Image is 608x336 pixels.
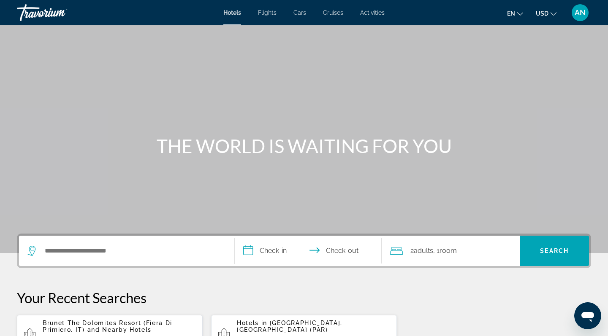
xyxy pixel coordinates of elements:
h1: THE WORLD IS WAITING FOR YOU [146,135,462,157]
button: Select check in and out date [235,236,382,266]
a: Cars [293,9,306,16]
a: Cruises [323,9,343,16]
input: Search hotel destination [44,245,222,257]
span: [GEOGRAPHIC_DATA], [GEOGRAPHIC_DATA] (PAR) [237,320,342,333]
a: Hotels [223,9,241,16]
span: en [507,10,515,17]
span: and Nearby Hotels [87,326,152,333]
div: Search widget [19,236,589,266]
button: Search [520,236,589,266]
button: Change language [507,7,523,19]
p: Your Recent Searches [17,289,591,306]
button: Change currency [536,7,556,19]
iframe: Pulsante per aprire la finestra di messaggistica [574,302,601,329]
span: Adults [414,247,433,255]
span: USD [536,10,548,17]
a: Travorium [17,2,101,24]
span: 2 [410,245,433,257]
span: AN [575,8,586,17]
span: Brunet The Dolomites Resort (Fiera Di Primiero, IT) [43,320,172,333]
a: Activities [360,9,385,16]
span: Hotels in [237,320,267,326]
a: Flights [258,9,277,16]
span: Search [540,247,569,254]
button: Travelers: 2 adults, 0 children [382,236,520,266]
span: Room [440,247,457,255]
button: User Menu [569,4,591,22]
span: , 1 [433,245,457,257]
